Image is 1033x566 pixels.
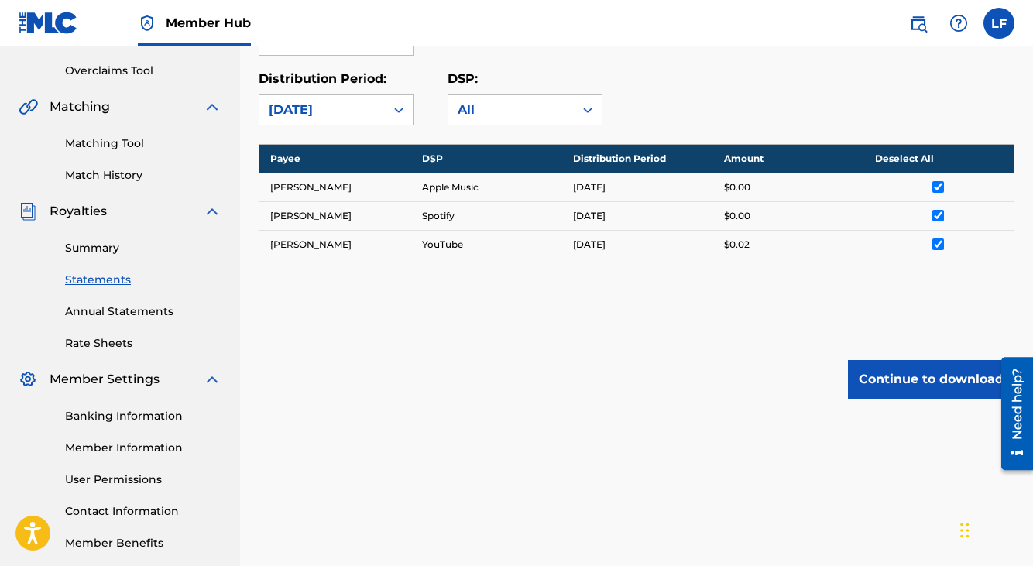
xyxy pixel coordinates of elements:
th: Amount [712,144,863,173]
img: MLC Logo [19,12,78,34]
td: [PERSON_NAME] [259,230,410,259]
iframe: Resource Center [990,349,1033,478]
th: DSP [410,144,561,173]
img: search [909,14,928,33]
td: [DATE] [561,173,712,201]
a: Matching Tool [65,135,221,152]
div: User Menu [983,8,1014,39]
a: Overclaims Tool [65,63,221,79]
th: Deselect All [863,144,1014,173]
td: [DATE] [561,201,712,230]
span: Matching [50,98,110,116]
div: All [458,101,565,119]
a: Public Search [903,8,934,39]
td: [PERSON_NAME] [259,173,410,201]
a: Contact Information [65,503,221,520]
p: $0.02 [724,238,750,252]
th: Distribution Period [561,144,712,173]
a: User Permissions [65,472,221,488]
a: Statements [65,272,221,288]
a: Annual Statements [65,304,221,320]
img: Member Settings [19,370,37,389]
a: Member Information [65,440,221,456]
div: Drag [960,507,970,554]
a: Member Benefits [65,535,221,551]
label: Distribution Period: [259,71,386,86]
div: Help [943,8,974,39]
a: Match History [65,167,221,184]
td: [PERSON_NAME] [259,201,410,230]
p: $0.00 [724,209,750,223]
button: Continue to download [848,360,1014,399]
span: Member Settings [50,370,160,389]
a: Rate Sheets [65,335,221,352]
img: Royalties [19,202,37,221]
span: Member Hub [166,14,251,32]
img: expand [203,98,221,116]
td: Apple Music [410,173,561,201]
img: expand [203,370,221,389]
td: YouTube [410,230,561,259]
label: DSP: [448,71,478,86]
a: Banking Information [65,408,221,424]
img: Top Rightsholder [138,14,156,33]
p: $0.00 [724,180,750,194]
td: Spotify [410,201,561,230]
span: Royalties [50,202,107,221]
img: help [949,14,968,33]
iframe: Chat Widget [956,492,1033,566]
img: expand [203,202,221,221]
a: Summary [65,240,221,256]
th: Payee [259,144,410,173]
img: Matching [19,98,38,116]
td: [DATE] [561,230,712,259]
div: [DATE] [269,101,376,119]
